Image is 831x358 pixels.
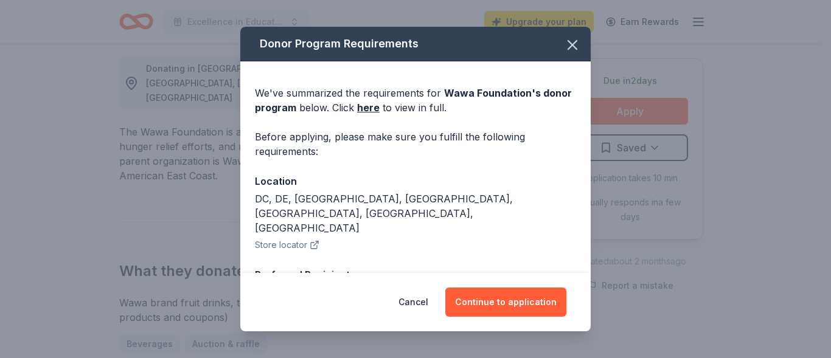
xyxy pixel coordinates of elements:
[255,238,319,252] button: Store locator
[255,129,576,159] div: Before applying, please make sure you fulfill the following requirements:
[255,173,576,189] div: Location
[255,86,576,115] div: We've summarized the requirements for below. Click to view in full.
[357,100,380,115] a: here
[255,191,576,235] div: DC, DE, [GEOGRAPHIC_DATA], [GEOGRAPHIC_DATA], [GEOGRAPHIC_DATA], [GEOGRAPHIC_DATA], [GEOGRAPHIC_D...
[398,287,428,317] button: Cancel
[255,267,576,283] div: Preferred Recipient
[445,287,566,317] button: Continue to application
[240,27,591,61] div: Donor Program Requirements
